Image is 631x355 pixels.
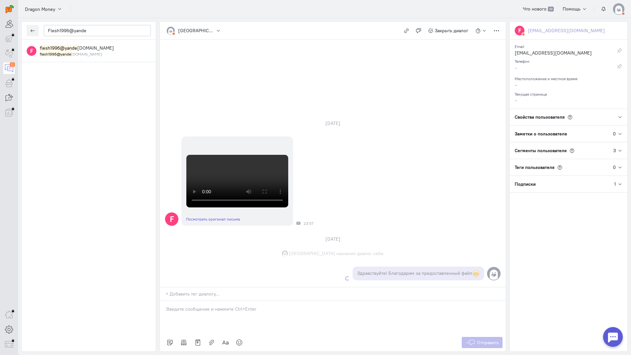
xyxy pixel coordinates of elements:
text: F [170,214,174,224]
span: Что нового [523,6,547,12]
text: F [30,47,33,54]
span: 23:57 [304,221,314,226]
small: Телефон [515,57,529,64]
span: Закрыть диалог [435,28,468,34]
small: Email [515,42,524,49]
button: Отправить [462,337,503,348]
input: Поиск по имени, почте, телефону [44,25,151,36]
div: 0 [613,130,616,137]
span: Сегменты пользователя [515,148,567,154]
img: default-v4.png [613,3,624,15]
div: [EMAIL_ADDRESS][DOMAIN_NAME] [515,50,607,58]
div: 52 [10,62,15,67]
div: 3 [613,147,616,154]
span: Отправить [477,340,499,345]
div: 0 [613,164,616,171]
img: carrot-quest.svg [6,5,14,13]
span: назначил диалог себе [336,250,384,257]
div: Местоположение и местное время [515,74,622,82]
a: Посмотреть оригинал письма [186,217,240,222]
small: flesh1996@yandex.ru [40,51,102,57]
span: Помощь [563,6,580,12]
span: – [515,82,517,88]
span: – [515,97,517,103]
button: Dragon Money [21,3,66,15]
div: – [515,64,607,73]
span: [GEOGRAPHIC_DATA] [289,250,335,257]
span: Теги пользователя [515,164,554,170]
div: Текущая страница [515,90,622,97]
div: Подписки [510,176,614,192]
span: Свойства пользователя [515,114,565,120]
mark: flesh1996@yande [40,52,71,57]
a: 52 [3,62,15,74]
div: [GEOGRAPHIC_DATA] [178,27,214,34]
button: [GEOGRAPHIC_DATA] [163,25,224,36]
span: flesh1996@yandex.ru [40,45,114,51]
div: [DATE] [318,119,348,128]
text: F [518,27,521,34]
button: Помощь [559,3,591,14]
mark: flesh1996@yande [40,45,77,51]
div: [EMAIL_ADDRESS][DOMAIN_NAME] [528,27,605,34]
div: 1 [614,181,616,187]
div: Заметки о пользователе [510,126,613,142]
span: 39 [548,7,553,12]
button: Закрыть диалог [425,25,472,36]
img: default-v4.png [167,27,175,35]
span: Dragon Money [25,6,55,12]
div: Почта [296,221,300,225]
a: Что нового 39 [519,3,557,14]
div: [DATE] [318,234,348,244]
